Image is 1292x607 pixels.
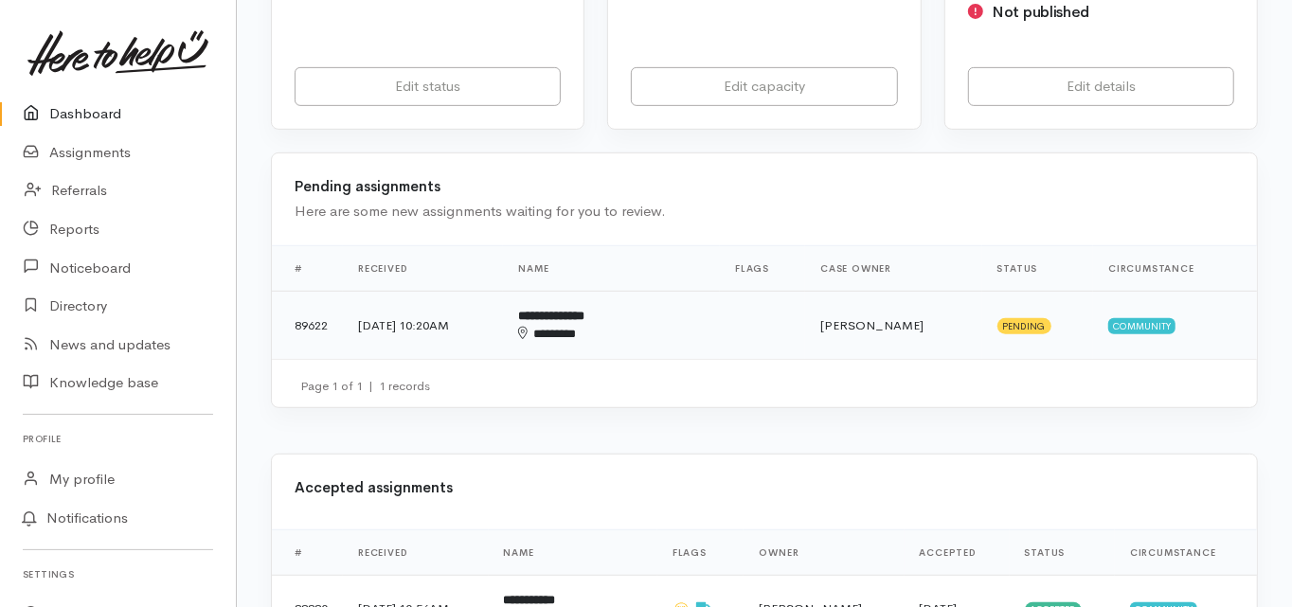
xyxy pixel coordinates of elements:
[489,529,657,575] th: Name
[503,245,720,291] th: Name
[720,245,805,291] th: Flags
[368,378,373,394] span: |
[272,529,343,575] th: #
[343,529,489,575] th: Received
[805,245,982,291] th: Case Owner
[1108,318,1175,333] span: Community
[343,245,503,291] th: Received
[982,245,1094,291] th: Status
[631,67,897,106] a: Edit capacity
[272,291,343,358] td: 89622
[992,2,1089,22] span: Not published
[968,67,1234,106] a: Edit details
[1010,529,1115,575] th: Status
[295,177,440,195] b: Pending assignments
[295,478,453,496] b: Accepted assignments
[23,426,213,452] h6: Profile
[1115,529,1257,575] th: Circumstance
[300,378,430,394] small: Page 1 of 1 1 records
[997,318,1051,333] span: Pending
[744,529,904,575] th: Owner
[343,291,503,358] td: [DATE] 10:20AM
[657,529,744,575] th: Flags
[295,67,561,106] a: Edit status
[272,245,343,291] th: #
[805,291,982,358] td: [PERSON_NAME]
[905,529,1010,575] th: Accepted
[1093,245,1257,291] th: Circumstance
[23,562,213,587] h6: Settings
[295,201,1234,223] div: Here are some new assignments waiting for you to review.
